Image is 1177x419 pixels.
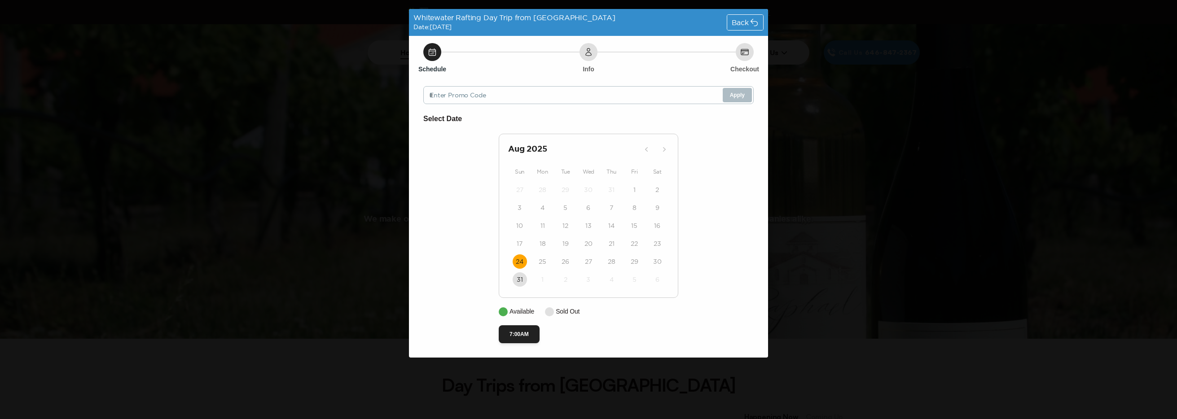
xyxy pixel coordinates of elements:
[513,218,527,233] button: 10
[509,307,534,316] p: Available
[627,236,641,251] button: 22
[650,201,664,215] button: 9
[650,218,664,233] button: 16
[654,221,660,230] time: 16
[513,254,527,269] button: 24
[631,239,638,248] time: 22
[539,185,546,194] time: 28
[609,239,615,248] time: 21
[513,183,527,197] button: 27
[536,254,550,269] button: 25
[558,236,573,251] button: 19
[554,166,577,177] div: Tue
[562,221,568,230] time: 12
[508,143,639,156] h2: Aug 2025
[627,272,641,287] button: 5
[539,257,546,266] time: 25
[413,23,452,31] span: Date: [DATE]
[516,185,523,194] time: 27
[536,201,550,215] button: 4
[653,257,662,266] time: 30
[608,185,615,194] time: 31
[646,166,669,177] div: Sat
[655,185,659,194] time: 2
[730,65,759,74] h6: Checkout
[558,183,573,197] button: 29
[508,166,531,177] div: Sun
[581,218,596,233] button: 13
[558,201,573,215] button: 5
[627,218,641,233] button: 15
[562,239,569,248] time: 19
[563,203,567,212] time: 5
[499,325,540,343] button: 7:00AM
[627,183,641,197] button: 1
[558,272,573,287] button: 2
[604,236,619,251] button: 21
[604,254,619,269] button: 28
[517,239,523,248] time: 17
[423,113,754,125] h6: Select Date
[536,218,550,233] button: 11
[562,257,569,266] time: 26
[654,239,661,248] time: 23
[600,166,623,177] div: Thu
[627,201,641,215] button: 8
[536,272,550,287] button: 1
[631,257,638,266] time: 29
[541,275,544,284] time: 1
[650,254,664,269] button: 30
[413,13,615,22] span: Whitewater Rafting Day Trip from [GEOGRAPHIC_DATA]
[581,201,596,215] button: 6
[655,203,659,212] time: 9
[632,203,637,212] time: 8
[516,221,523,230] time: 10
[650,272,664,287] button: 6
[581,183,596,197] button: 30
[623,166,646,177] div: Fri
[418,65,446,74] h6: Schedule
[732,19,749,26] span: Back
[531,166,554,177] div: Mon
[540,239,546,248] time: 18
[650,183,664,197] button: 2
[584,185,593,194] time: 30
[627,254,641,269] button: 29
[540,203,545,212] time: 4
[604,272,619,287] button: 4
[581,254,596,269] button: 27
[518,203,522,212] time: 3
[586,203,590,212] time: 6
[558,218,573,233] button: 12
[513,201,527,215] button: 3
[581,272,596,287] button: 3
[585,257,592,266] time: 27
[632,275,637,284] time: 5
[540,221,545,230] time: 11
[516,257,523,266] time: 24
[610,203,613,212] time: 7
[536,236,550,251] button: 18
[583,65,594,74] h6: Info
[581,236,596,251] button: 20
[604,201,619,215] button: 7
[655,275,659,284] time: 6
[513,236,527,251] button: 17
[564,275,567,284] time: 2
[608,221,615,230] time: 14
[585,221,592,230] time: 13
[610,275,614,284] time: 4
[608,257,615,266] time: 28
[558,254,573,269] button: 26
[577,166,600,177] div: Wed
[631,221,637,230] time: 15
[584,239,593,248] time: 20
[517,275,523,284] time: 31
[556,307,580,316] p: Sold Out
[604,218,619,233] button: 14
[513,272,527,287] button: 31
[633,185,636,194] time: 1
[650,236,664,251] button: 23
[604,183,619,197] button: 31
[586,275,590,284] time: 3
